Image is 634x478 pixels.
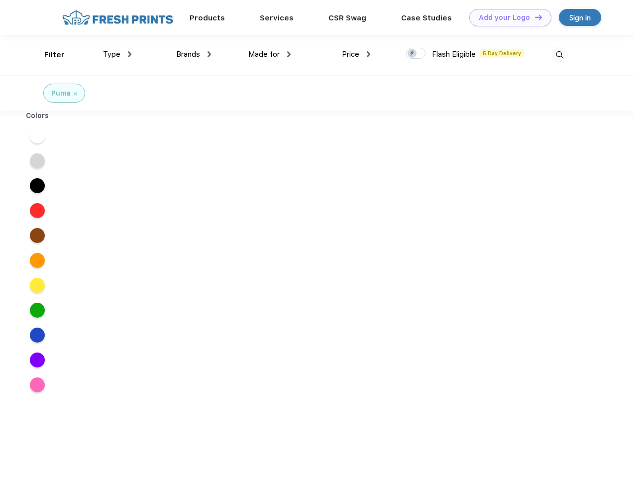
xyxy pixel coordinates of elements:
[432,50,476,59] span: Flash Eligible
[128,51,131,57] img: dropdown.png
[74,92,77,96] img: filter_cancel.svg
[287,51,291,57] img: dropdown.png
[208,51,211,57] img: dropdown.png
[559,9,601,26] a: Sign in
[44,49,65,61] div: Filter
[51,88,71,99] div: Puma
[480,49,524,58] span: 5 Day Delivery
[535,14,542,20] img: DT
[569,12,591,23] div: Sign in
[479,13,530,22] div: Add your Logo
[342,50,359,59] span: Price
[176,50,200,59] span: Brands
[59,9,176,26] img: fo%20logo%202.webp
[103,50,120,59] span: Type
[260,13,294,22] a: Services
[367,51,370,57] img: dropdown.png
[328,13,366,22] a: CSR Swag
[18,111,57,121] div: Colors
[551,47,568,63] img: desktop_search.svg
[248,50,280,59] span: Made for
[190,13,225,22] a: Products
